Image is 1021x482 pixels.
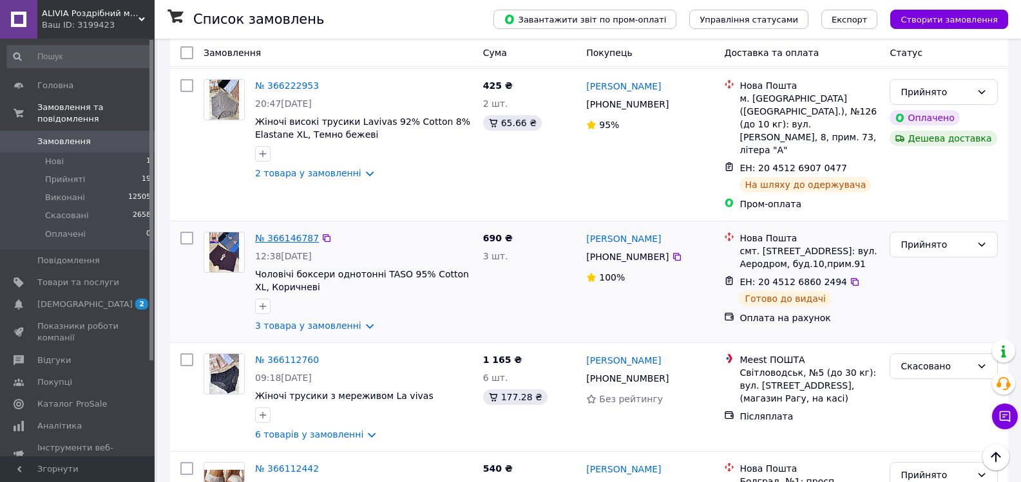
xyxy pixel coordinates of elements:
[255,251,312,261] span: 12:38[DATE]
[37,277,119,288] span: Товари та послуги
[821,10,878,29] button: Експорт
[255,429,363,440] a: 6 товарів у замовленні
[689,10,808,29] button: Управління статусами
[128,192,151,203] span: 12505
[37,420,82,432] span: Аналітика
[45,210,89,221] span: Скасовані
[146,228,151,240] span: 0
[890,110,959,125] div: Оплачено
[599,272,625,283] span: 100%
[6,45,152,68] input: Пошук
[740,177,871,192] div: На шляху до одержувача
[586,99,669,109] span: [PHONE_NUMBER]
[193,12,324,27] h1: Список замовлень
[586,373,669,384] span: [PHONE_NUMBER]
[255,373,312,383] span: 09:18[DATE]
[37,398,107,410] span: Каталог ProSale
[982,443,1009,470] button: Наверх
[42,8,138,19] span: ALIVIA Роздрібний магазин
[700,15,798,24] span: Управління статусами
[255,391,434,401] a: Жіночі трусики з мереживом La vivas
[483,355,522,365] span: 1 165 ₴
[586,80,661,93] a: [PERSON_NAME]
[890,48,922,58] span: Статус
[901,237,971,252] div: Прийнято
[586,252,669,262] span: [PHONE_NUMBER]
[37,442,119,465] span: Інструменти веб-майстра та SEO
[740,277,847,287] span: ЕН: 20 4512 6860 2494
[45,174,85,185] span: Прийняті
[740,291,831,306] div: Готово до видачі
[992,403,1018,429] button: Чат з покупцем
[255,116,470,140] a: Жіночі високі трусики Lavivas 92% Cotton 8% Elastane XL, Темно бежеві
[37,320,119,344] span: Показники роботи компанії
[832,15,868,24] span: Експорт
[740,410,879,423] div: Післяплата
[877,14,1008,24] a: Створити замовлення
[586,232,661,245] a: [PERSON_NAME]
[255,80,319,91] a: № 366222953
[740,92,879,156] div: м. [GEOGRAPHIC_DATA] ([GEOGRAPHIC_DATA].), №126 (до 10 кг): вул. [PERSON_NAME], 8, прим. 73, літе...
[483,463,513,474] span: 540 ₴
[37,136,91,147] span: Замовлення
[255,463,319,474] a: № 366112442
[740,79,879,92] div: Нова Пошта
[724,48,819,58] span: Доставка та оплата
[255,320,361,331] a: 3 товара у замовленні
[483,389,548,405] div: 177.28 ₴
[483,373,508,383] span: 6 шт.
[255,98,312,109] span: 20:47[DATE]
[45,228,86,240] span: Оплачені
[209,80,240,120] img: Фото товару
[37,299,133,310] span: [DEMOGRAPHIC_DATA]
[255,269,469,292] a: Чоловічі боксери однотонні TASO 95% Cotton XL, Коричневі
[586,48,632,58] span: Покупець
[255,41,361,51] a: 4 товара у замовленні
[135,299,148,310] span: 2
[740,198,879,210] div: Пром-оплата
[42,19,155,31] div: Ваш ID: 3199423
[483,98,508,109] span: 2 шт.
[740,245,879,270] div: смт. [STREET_ADDRESS]: вул. Аеродром, буд.10,прим.91
[740,366,879,405] div: Світловодськ, №5 (до 30 кг): вул. [STREET_ADDRESS], (магазин Рагу, на касі)
[483,233,513,243] span: 690 ₴
[483,251,508,261] span: 3 шт.
[890,131,997,146] div: Дешева доставка
[504,14,666,25] span: Завантажити звіт по пром-оплаті
[740,163,847,173] span: ЕН: 20 4512 6907 0477
[204,48,261,58] span: Замовлення
[901,468,971,482] div: Прийнято
[204,232,245,273] a: Фото товару
[740,462,879,475] div: Нова Пошта
[901,85,971,99] div: Прийнято
[255,168,361,178] a: 2 товара у замовленні
[483,115,542,131] div: 65.66 ₴
[255,233,319,243] a: № 366146787
[740,311,879,324] div: Оплата на рахунок
[37,255,100,266] span: Повідомлення
[37,355,71,366] span: Відгуки
[586,463,661,476] a: [PERSON_NAME]
[45,156,64,167] span: Нові
[255,355,319,365] a: № 366112760
[740,353,879,366] div: Meest ПОШТА
[493,10,676,29] button: Завантажити звіт по пром-оплаті
[890,10,1008,29] button: Створити замовлення
[209,232,240,272] img: Фото товару
[483,48,507,58] span: Cума
[133,210,151,221] span: 2658
[599,394,663,404] span: Без рейтингу
[209,354,240,394] img: Фото товару
[740,232,879,245] div: Нова Пошта
[45,192,85,203] span: Виконані
[37,102,155,125] span: Замовлення та повідомлення
[146,156,151,167] span: 1
[142,174,151,185] span: 19
[901,359,971,373] div: Скасовано
[599,120,619,130] span: 95%
[901,15,998,24] span: Створити замовлення
[586,354,661,367] a: [PERSON_NAME]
